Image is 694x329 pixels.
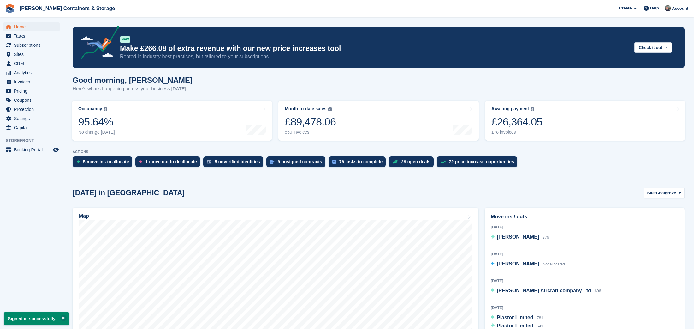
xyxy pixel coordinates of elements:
[491,130,543,135] div: 178 invoices
[389,156,437,170] a: 29 open deals
[328,107,332,111] img: icon-info-grey-7440780725fd019a000dd9b08b2336e03edf1995a4989e88bcd33f0948082b44.svg
[104,107,107,111] img: icon-info-grey-7440780725fd019a000dd9b08b2336e03edf1995a4989e88bcd33f0948082b44.svg
[278,159,322,164] div: 9 unsigned contracts
[3,32,60,40] a: menu
[78,106,102,112] div: Occupancy
[3,41,60,50] a: menu
[79,213,89,219] h2: Map
[5,4,15,13] img: stora-icon-8386f47178a22dfd0bd8f6a31ec36ba5ce8667c1dd55bd0f319d3a0aa187defe.svg
[78,115,115,128] div: 95.64%
[75,26,120,62] img: price-adjustments-announcement-icon-8257ccfd72463d97f412b2fc003d46551f7dbcb40ab6d574587a9cd5c0d94...
[73,76,193,84] h1: Good morning, [PERSON_NAME]
[491,278,679,284] div: [DATE]
[491,305,679,311] div: [DATE]
[3,50,60,59] a: menu
[120,44,629,53] p: Make £266.08 of extra revenue with our new price increases tool
[497,234,539,240] span: [PERSON_NAME]
[485,101,685,141] a: Awaiting payment £26,364.05 178 invoices
[401,159,430,164] div: 29 open deals
[73,150,685,154] p: ACTIONS
[14,105,52,114] span: Protection
[332,160,336,164] img: task-75834270c22a3079a89374b754ae025e5fb1db73e45f91037f5363f120a921f8.svg
[14,50,52,59] span: Sites
[3,77,60,86] a: menu
[441,161,446,163] img: price_increase_opportunities-93ffe204e8149a01c8c9dc8f82e8f89637d9d84a8eef4429ea346261dce0b2c0.svg
[3,87,60,95] a: menu
[491,233,549,241] a: [PERSON_NAME] 779
[14,123,52,132] span: Capital
[139,160,142,164] img: move_outs_to_deallocate_icon-f764333ba52eb49d3ac5e1228854f67142a1ed5810a6f6cc68b1a99e826820c5.svg
[14,68,52,77] span: Analytics
[3,105,60,114] a: menu
[537,316,543,320] span: 781
[491,287,601,295] a: [PERSON_NAME] Aircraft company Ltd 696
[665,5,671,11] img: Adam Greenhalgh
[491,260,565,268] a: [PERSON_NAME] Not allocated
[491,213,679,221] h2: Move ins / outs
[135,156,203,170] a: 1 move out to deallocate
[543,235,549,240] span: 779
[207,160,211,164] img: verify_identity-adf6edd0f0f0b5bbfe63781bf79b02c33cf7c696d77639b501bdc392416b5a36.svg
[3,96,60,105] a: menu
[6,137,63,144] span: Storefront
[531,107,534,111] img: icon-info-grey-7440780725fd019a000dd9b08b2336e03edf1995a4989e88bcd33f0948082b44.svg
[14,22,52,31] span: Home
[270,160,275,164] img: contract_signature_icon-13c848040528278c33f63329250d36e43548de30e8caae1d1a13099fd9432cc5.svg
[14,145,52,154] span: Booking Portal
[266,156,329,170] a: 9 unsigned contracts
[497,288,591,293] span: [PERSON_NAME] Aircraft company Ltd
[285,106,326,112] div: Month-to-date sales
[73,85,193,93] p: Here's what's happening across your business [DATE]
[497,323,533,328] span: Plastor Limited
[73,189,185,197] h2: [DATE] in [GEOGRAPHIC_DATA]
[14,32,52,40] span: Tasks
[14,114,52,123] span: Settings
[278,101,478,141] a: Month-to-date sales £89,478.06 559 invoices
[76,160,80,164] img: move_ins_to_allocate_icon-fdf77a2bb77ea45bf5b3d319d69a93e2d87916cf1d5bf7949dd705db3b84f3ca.svg
[17,3,117,14] a: [PERSON_NAME] Containers & Storage
[491,106,529,112] div: Awaiting payment
[644,188,685,198] button: Site: Chalgrove
[634,42,672,53] button: Check it out →
[285,130,336,135] div: 559 invoices
[647,190,656,196] span: Site:
[491,314,543,322] a: Plastor Limited 781
[14,41,52,50] span: Subscriptions
[497,261,539,266] span: [PERSON_NAME]
[437,156,520,170] a: 72 price increase opportunities
[83,159,129,164] div: 5 move ins to allocate
[497,315,533,320] span: Plastor Limited
[491,251,679,257] div: [DATE]
[491,224,679,230] div: [DATE]
[449,159,514,164] div: 72 price increase opportunities
[339,159,383,164] div: 76 tasks to complete
[3,68,60,77] a: menu
[329,156,389,170] a: 76 tasks to complete
[120,53,629,60] p: Rooted in industry best practices, but tailored to your subscriptions.
[4,312,69,325] p: Signed in successfully.
[393,160,398,164] img: deal-1b604bf984904fb50ccaf53a9ad4b4a5d6e5aea283cecdc64d6e3604feb123c2.svg
[3,22,60,31] a: menu
[52,146,60,154] a: Preview store
[14,96,52,105] span: Coupons
[3,59,60,68] a: menu
[619,5,632,11] span: Create
[285,115,336,128] div: £89,478.06
[72,101,272,141] a: Occupancy 95.64% No change [DATE]
[14,87,52,95] span: Pricing
[491,115,543,128] div: £26,364.05
[3,123,60,132] a: menu
[543,262,565,266] span: Not allocated
[650,5,659,11] span: Help
[14,77,52,86] span: Invoices
[656,190,676,196] span: Chalgrove
[78,130,115,135] div: No change [DATE]
[145,159,197,164] div: 1 move out to deallocate
[215,159,260,164] div: 5 unverified identities
[3,114,60,123] a: menu
[73,156,135,170] a: 5 move ins to allocate
[120,36,130,43] div: NEW
[672,5,688,12] span: Account
[537,324,543,328] span: 641
[595,289,601,293] span: 696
